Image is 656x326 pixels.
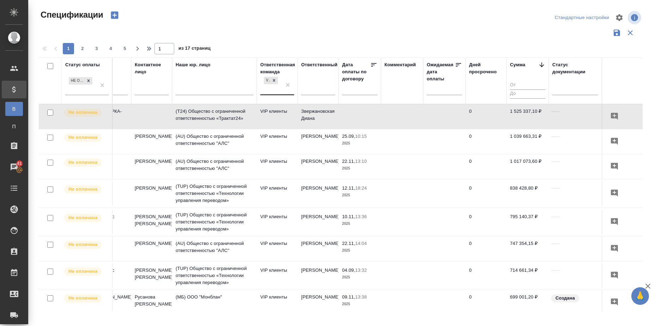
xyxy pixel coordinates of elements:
td: [PERSON_NAME] [PERSON_NAME] [131,210,172,234]
td: (T24) Общество с ограниченной ответственностью «Трактат24» [172,104,257,129]
td: VIP клиенты [257,104,298,129]
td: [PERSON_NAME] [298,181,339,206]
td: [PERSON_NAME] [298,129,339,154]
div: Сумма [510,61,525,68]
td: 1 525 337,10 ₽ [506,104,549,129]
input: До [510,90,545,98]
p: 2025 [342,140,377,147]
p: 2025 [342,165,377,172]
td: 838 428,80 ₽ [506,181,549,206]
td: 0 [466,154,506,179]
p: 13:38 [355,294,367,300]
button: 5 [119,43,130,54]
td: (МБ) ООО "Монблан" [172,290,257,315]
td: [PERSON_NAME] [131,181,172,206]
p: Не оплачена [68,214,97,221]
p: 13:36 [355,214,367,219]
p: 22.11, [342,241,355,246]
span: В [9,105,19,112]
span: 41 [13,160,26,167]
p: 14:04 [355,241,367,246]
td: [PERSON_NAME] [298,236,339,261]
td: VIP клиенты [257,236,298,261]
div: VIP клиенты [264,77,270,84]
td: Русанова [PERSON_NAME] [131,290,172,315]
td: 0 [466,181,506,206]
p: [PERSON_NAME] [94,294,128,301]
a: 41 [2,158,26,176]
td: 0 [466,104,506,129]
button: 🙏 [631,287,649,305]
td: 0 [466,236,506,261]
div: split button [553,12,611,23]
div: Контактное лицо [135,61,169,75]
td: 747 354,15 ₽ [506,236,549,261]
td: (AU) Общество с ограниченной ответственностью "АЛС" [172,154,257,179]
span: 5 [119,45,130,52]
span: Посмотреть информацию [628,11,643,24]
p: 2025 [342,220,377,227]
td: 1 017 073,60 ₽ [506,154,549,179]
td: [PERSON_NAME] [PERSON_NAME] [131,263,172,288]
span: 3 [91,45,102,52]
div: Ответственный [301,61,338,68]
td: (TUP) Общество с ограниченной ответственностью «Технологии управления переводом» [172,208,257,236]
div: Ожидаемая дата оплаты [427,61,455,82]
div: Комментарий [384,61,416,68]
p: 04.09, [342,267,355,273]
a: П [5,119,23,134]
td: 795 140,37 ₽ [506,210,549,234]
p: 10.11, [342,214,355,219]
p: 25.09, [342,134,355,139]
p: 09.11, [342,294,355,300]
input: От [510,81,545,90]
td: (TUP) Общество с ограниченной ответственностью «Технологии управления переводом» [172,179,257,208]
p: Не оплачена [68,186,97,193]
td: 699 001,20 ₽ [506,290,549,315]
td: [PERSON_NAME] [131,154,172,179]
td: VIP клиенты [257,210,298,234]
p: Создана [555,295,575,302]
td: 0 [466,129,506,154]
td: 0 [466,290,506,315]
button: 3 [91,43,102,54]
p: 2025 [342,192,377,199]
td: [PERSON_NAME] [131,236,172,261]
p: 13:10 [355,159,367,164]
td: (AU) Общество с ограниченной ответственностью "АЛС" [172,236,257,261]
button: Создать [106,9,123,21]
div: Наше юр. лицо [176,61,211,68]
td: VIP клиенты [257,181,298,206]
div: Не оплачена [69,77,85,85]
td: (AU) Общество с ограниченной ответственностью "АЛС" [172,129,257,154]
div: Ответственная команда [260,61,295,75]
p: Не оплачена [68,241,97,248]
p: 2025 [342,301,377,308]
p: Не оплачена [68,268,97,275]
div: VIP клиенты [263,76,279,85]
p: 12.11, [342,185,355,191]
button: Сбросить фильтры [624,26,637,39]
button: 2 [77,43,88,54]
p: 2025 [342,274,377,281]
p: 10:15 [355,134,367,139]
p: 2025 [342,247,377,254]
p: Не оплачена [68,134,97,141]
div: Статус оплаты [65,61,100,68]
div: Дней просрочено [469,61,503,75]
button: 4 [105,43,116,54]
div: Дата оплаты по договору [342,61,370,82]
td: 0 [466,263,506,288]
p: 18:24 [355,185,367,191]
td: (TUP) Общество с ограниченной ответственностью «Технологии управления переводом» [172,262,257,290]
span: Настроить таблицу [611,9,628,26]
td: [PERSON_NAME] [298,154,339,179]
p: Не оплачена [68,109,97,116]
span: П [9,123,19,130]
td: [PERSON_NAME] [298,290,339,315]
button: Сохранить фильтры [610,26,624,39]
td: 0 [466,210,506,234]
td: VIP клиенты [257,154,298,179]
p: Не оплачена [68,295,97,302]
td: Звержановская Диана [298,104,339,129]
